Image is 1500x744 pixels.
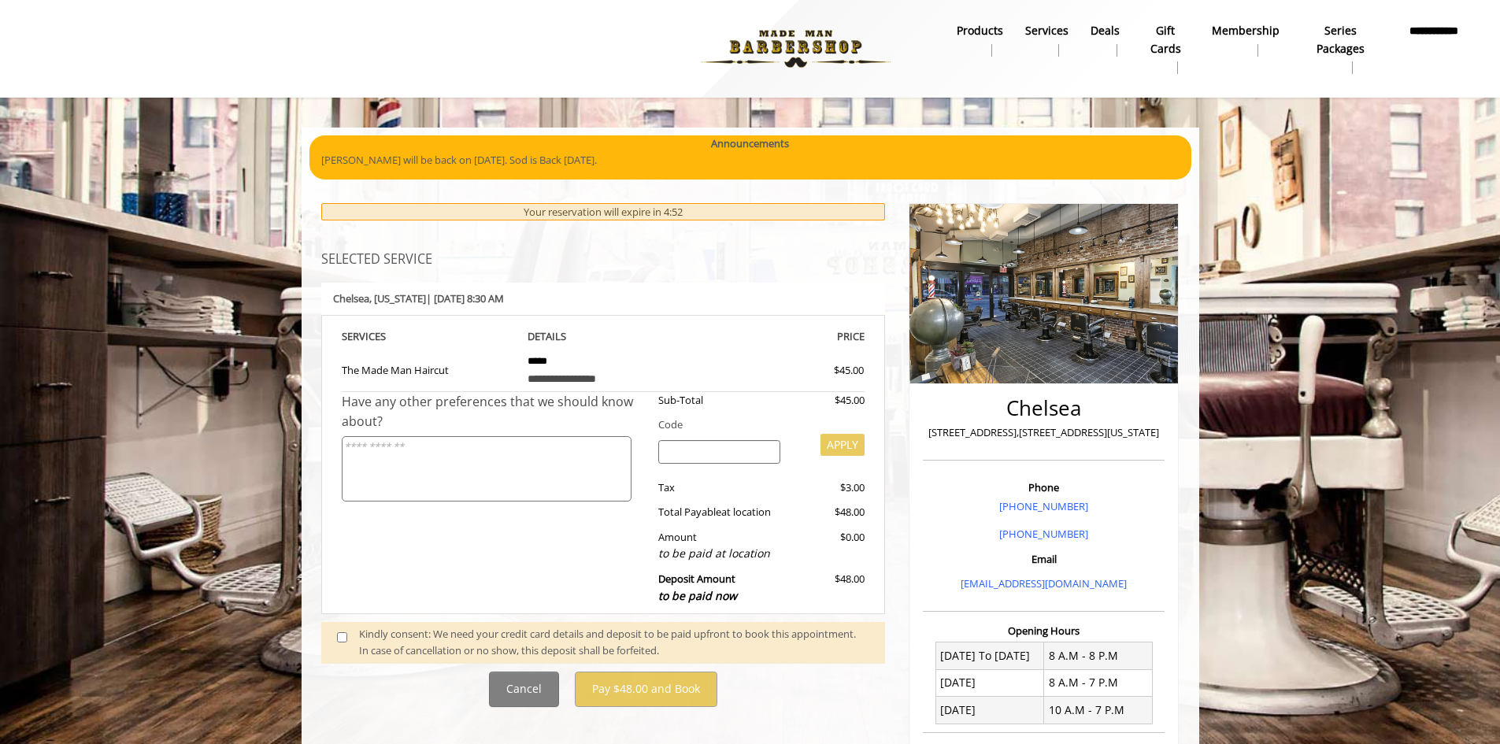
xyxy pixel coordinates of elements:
a: [EMAIL_ADDRESS][DOMAIN_NAME] [961,576,1127,590]
p: [PERSON_NAME] will be back on [DATE]. Sod is Back [DATE]. [321,152,1180,168]
b: gift cards [1142,22,1191,57]
div: $3.00 [792,479,865,496]
span: S [380,329,386,343]
div: Total Payable [646,504,792,520]
td: 8 A.M - 7 P.M [1044,669,1153,696]
div: Code [646,416,865,433]
span: , [US_STATE] [369,291,426,305]
h3: Email [927,553,1161,564]
a: [PHONE_NUMBER] [999,499,1088,513]
div: $0.00 [792,529,865,563]
button: Pay $48.00 and Book [575,672,717,707]
div: Have any other preferences that we should know about? [342,392,647,432]
td: [DATE] To [DATE] [935,642,1044,669]
span: at location [721,505,771,519]
td: 10 A.M - 7 P.M [1044,697,1153,724]
b: Announcements [711,135,789,152]
a: Series packagesSeries packages [1291,20,1390,78]
h3: Opening Hours [923,625,1165,636]
div: Tax [646,479,792,496]
b: products [957,22,1003,39]
b: Services [1025,22,1069,39]
div: $48.00 [792,571,865,605]
th: PRICE [691,328,865,346]
img: Made Man Barbershop logo [687,6,904,92]
h3: SELECTED SERVICE [321,253,886,267]
th: DETAILS [516,328,691,346]
a: Gift cardsgift cards [1131,20,1202,78]
th: SERVICE [342,328,517,346]
button: APPLY [820,434,865,456]
a: [PHONE_NUMBER] [999,527,1088,541]
td: The Made Man Haircut [342,346,517,392]
span: to be paid now [658,588,737,603]
td: [DATE] [935,697,1044,724]
div: $48.00 [792,504,865,520]
b: Membership [1212,22,1280,39]
td: [DATE] [935,669,1044,696]
a: Productsproducts [946,20,1014,61]
p: [STREET_ADDRESS],[STREET_ADDRESS][US_STATE] [927,424,1161,441]
h3: Phone [927,482,1161,493]
div: to be paid at location [658,545,780,562]
b: Deposit Amount [658,572,737,603]
b: Deals [1091,22,1120,39]
button: Cancel [489,672,559,707]
div: $45.00 [792,392,865,409]
div: Your reservation will expire in 4:52 [321,203,886,221]
b: Chelsea | [DATE] 8:30 AM [333,291,504,305]
a: MembershipMembership [1201,20,1291,61]
h2: Chelsea [927,397,1161,420]
div: Amount [646,529,792,563]
b: Series packages [1302,22,1379,57]
td: 8 A.M - 8 P.M [1044,642,1153,669]
a: ServicesServices [1014,20,1080,61]
div: Sub-Total [646,392,792,409]
div: $45.00 [777,362,864,379]
a: DealsDeals [1080,20,1131,61]
div: Kindly consent: We need your credit card details and deposit to be paid upfront to book this appo... [359,626,869,659]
